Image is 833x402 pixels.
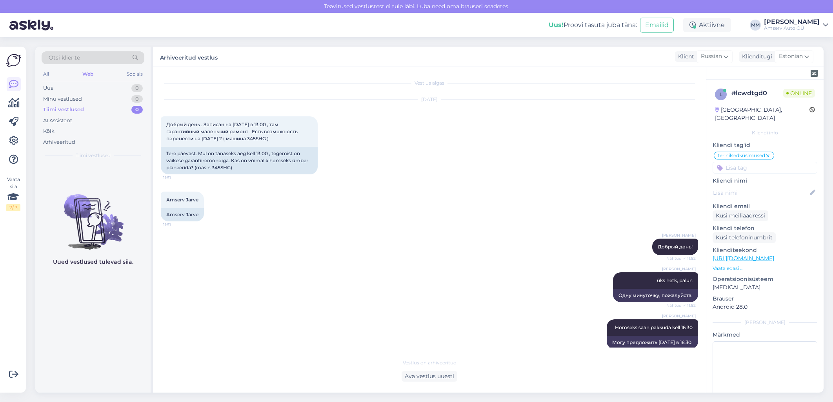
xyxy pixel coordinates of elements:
span: Russian [701,52,722,61]
div: Küsi telefoninumbrit [713,232,776,243]
span: Nähtud ✓ 11:52 [666,255,696,261]
div: # lcwdtgd0 [731,89,783,98]
img: zendesk [811,70,818,77]
div: Одну минуточку, пожалуйста. [613,289,698,302]
p: Kliendi tag'id [713,141,817,149]
span: Добрый день! [658,244,693,250]
label: Arhiveeritud vestlus [160,51,218,62]
span: Nähtud ✓ 11:52 [666,302,696,308]
div: Vaata siia [6,176,20,211]
div: Klient [675,53,694,61]
span: [PERSON_NAME] [662,313,696,319]
div: Socials [125,69,144,79]
div: Arhiveeritud [43,138,75,146]
img: No chats [35,180,151,251]
span: Vestlus on arhiveeritud [403,359,457,366]
p: Android 28.0 [713,303,817,311]
div: Amserv Järve [161,208,204,221]
div: Aktiivne [683,18,731,32]
input: Lisa nimi [713,188,808,197]
div: Ava vestlus uuesti [402,371,457,382]
span: l [720,91,722,97]
div: 2 / 3 [6,204,20,211]
div: Klienditugi [739,53,772,61]
div: Proovi tasuta juba täna: [549,20,637,30]
span: 11:51 [163,222,193,228]
div: 0 [131,106,143,114]
p: Uued vestlused tulevad siia. [53,258,133,266]
a: [URL][DOMAIN_NAME] [713,255,774,262]
div: Web [81,69,95,79]
p: Operatsioonisüsteem [713,275,817,283]
div: Vestlus algas [161,80,698,87]
div: [PERSON_NAME] [713,319,817,326]
div: Могу предложить [DATE] в 16:30. [607,336,698,349]
img: Askly Logo [6,53,21,68]
p: [MEDICAL_DATA] [713,283,817,292]
span: Estonian [779,52,803,61]
div: MM [750,20,761,31]
span: tehnilsedküsimused [718,153,765,158]
span: [PERSON_NAME] [662,266,696,272]
span: üks hetk, palun [657,277,693,283]
div: 0 [131,84,143,92]
a: [PERSON_NAME]Amserv Auto OÜ [764,19,828,31]
div: AI Assistent [43,117,72,125]
div: Tiimi vestlused [43,106,84,114]
div: [DATE] [161,96,698,103]
div: Uus [43,84,53,92]
div: Kõik [43,127,55,135]
div: Küsi meiliaadressi [713,210,768,221]
span: Добрый день . Записан на [DATE] в 13.00 , там гарантийный маленький ремонт . Есть возможность пер... [166,121,299,141]
span: [PERSON_NAME] [662,232,696,238]
div: Minu vestlused [43,95,82,103]
input: Lisa tag [713,162,817,174]
div: Tere päevast. Mul on tänaseks aeg kell 13.00 , tegemist on väikese garantiiremondiga. Kas on võim... [161,147,318,174]
span: 11:51 [163,175,193,181]
p: Klienditeekond [713,246,817,254]
p: Kliendi nimi [713,177,817,185]
div: Amserv Auto OÜ [764,25,820,31]
p: Kliendi telefon [713,224,817,232]
span: Tiimi vestlused [76,152,111,159]
p: Vaata edasi ... [713,265,817,272]
p: Kliendi email [713,202,817,210]
button: Emailid [640,18,674,33]
div: 0 [131,95,143,103]
b: Uus! [549,21,564,29]
div: Kliendi info [713,129,817,136]
div: All [42,69,51,79]
div: [GEOGRAPHIC_DATA], [GEOGRAPHIC_DATA] [715,106,809,122]
span: Amserv Jarve [166,197,198,203]
p: Brauser [713,295,817,303]
span: Homseks saan pakkuda kell 16:30 [615,324,693,330]
p: Märkmed [713,331,817,339]
div: [PERSON_NAME] [764,19,820,25]
span: Online [783,89,815,98]
span: Otsi kliente [49,54,80,62]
